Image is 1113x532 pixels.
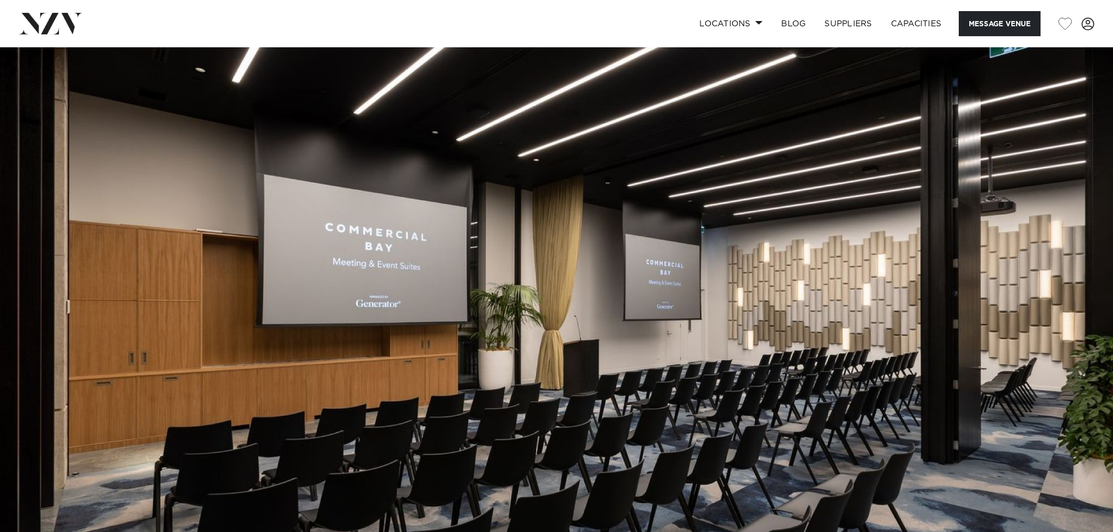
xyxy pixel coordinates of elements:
[882,11,951,36] a: Capacities
[690,11,772,36] a: Locations
[815,11,881,36] a: SUPPLIERS
[959,11,1041,36] button: Message Venue
[19,13,82,34] img: nzv-logo.png
[772,11,815,36] a: BLOG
